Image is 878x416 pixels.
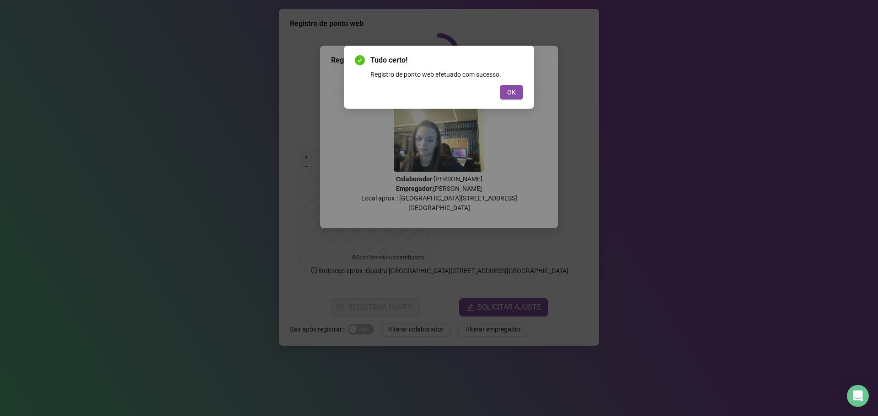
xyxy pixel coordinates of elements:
span: check-circle [355,55,365,65]
div: Registro de ponto web efetuado com sucesso. [370,69,523,79]
span: OK [507,87,516,97]
button: OK [500,85,523,100]
div: Open Intercom Messenger [847,385,869,407]
span: Tudo certo! [370,55,523,66]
